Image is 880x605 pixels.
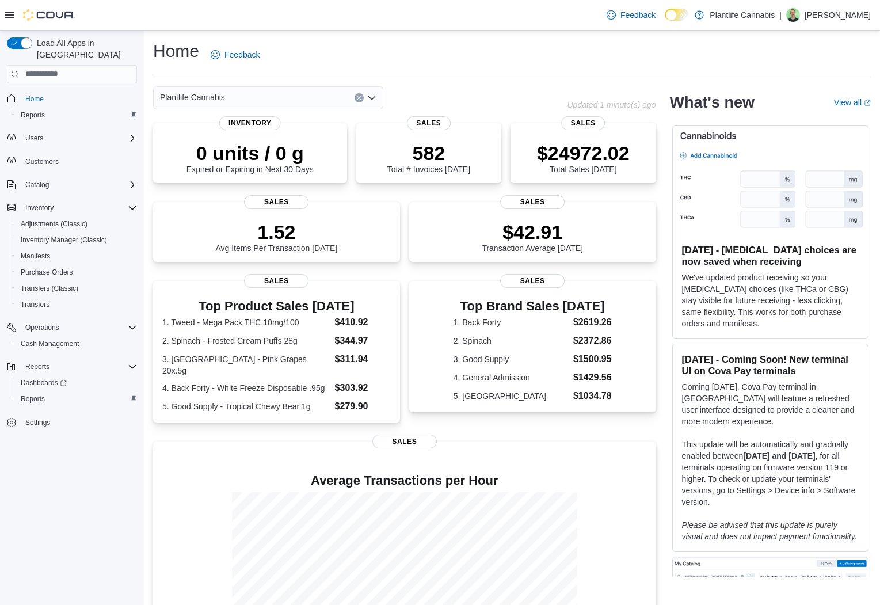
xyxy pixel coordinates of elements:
p: 0 units / 0 g [186,142,314,165]
img: Cova [23,9,75,21]
dt: 2. Spinach - Frosted Cream Puffs 28g [162,335,330,347]
span: Inventory [219,116,281,130]
p: Plantlife Cannabis [710,8,775,22]
span: Home [21,92,137,106]
span: Users [21,131,137,145]
div: Nolan Carter [786,8,800,22]
input: Dark Mode [665,9,689,21]
span: Cash Management [16,337,137,351]
dd: $1429.56 [573,371,612,385]
p: 582 [387,142,470,165]
a: View allExternal link [834,98,871,107]
span: Plantlife Cannabis [160,90,225,104]
strong: [DATE] and [DATE] [743,451,815,461]
button: Transfers (Classic) [12,280,142,296]
dt: 2. Spinach [454,335,569,347]
button: Settings [2,414,142,431]
span: Sales [244,195,308,209]
em: Please be advised that this update is purely visual and does not impact payment functionality. [682,520,857,541]
dd: $2619.26 [573,315,612,329]
div: Total # Invoices [DATE] [387,142,470,174]
p: $42.91 [482,220,583,243]
button: Clear input [355,93,364,102]
a: Adjustments (Classic) [16,217,92,231]
div: Avg Items Per Transaction [DATE] [215,220,337,253]
span: Sales [500,274,565,288]
dd: $410.92 [335,315,391,329]
button: Manifests [12,248,142,264]
span: Customers [21,154,137,169]
a: Dashboards [16,376,71,390]
span: Manifests [16,249,137,263]
span: Adjustments (Classic) [16,217,137,231]
span: Reports [21,394,45,404]
button: Reports [12,107,142,123]
span: Feedback [224,49,260,60]
dt: 3. Good Supply [454,353,569,365]
a: Reports [16,108,49,122]
p: Coming [DATE], Cova Pay terminal in [GEOGRAPHIC_DATA] will feature a refreshed user interface des... [682,381,859,427]
dd: $1034.78 [573,389,612,403]
span: Inventory [25,203,54,212]
span: Inventory Manager (Classic) [21,235,107,245]
dd: $311.94 [335,352,391,366]
a: Home [21,92,48,106]
span: Users [25,134,43,143]
span: Reports [16,392,137,406]
span: Dashboards [16,376,137,390]
span: Settings [21,415,137,429]
div: Total Sales [DATE] [537,142,630,174]
a: Purchase Orders [16,265,78,279]
a: Customers [21,155,63,169]
span: Sales [372,435,437,448]
button: Home [2,90,142,107]
p: Updated 1 minute(s) ago [567,100,656,109]
button: Inventory Manager (Classic) [12,232,142,248]
span: Reports [16,108,137,122]
a: Reports [16,392,49,406]
button: Adjustments (Classic) [12,216,142,232]
span: Reports [21,360,137,374]
span: Sales [244,274,308,288]
span: Transfers (Classic) [16,281,137,295]
h3: [DATE] - Coming Soon! New terminal UI on Cova Pay terminals [682,353,859,376]
dt: 3. [GEOGRAPHIC_DATA] - Pink Grapes 20x.5g [162,353,330,376]
button: Reports [2,359,142,375]
button: Users [21,131,48,145]
button: Users [2,130,142,146]
h3: Top Brand Sales [DATE] [454,299,612,313]
dd: $303.92 [335,381,391,395]
span: Sales [561,116,605,130]
a: Inventory Manager (Classic) [16,233,112,247]
h1: Home [153,40,199,63]
span: Home [25,94,44,104]
button: Customers [2,153,142,170]
a: Feedback [206,43,264,66]
span: Cash Management [21,339,79,348]
span: Load All Apps in [GEOGRAPHIC_DATA] [32,37,137,60]
span: Purchase Orders [16,265,137,279]
dd: $2372.86 [573,334,612,348]
h2: What's new [670,93,755,112]
dt: 1. Tweed - Mega Pack THC 10mg/100 [162,317,330,328]
span: Sales [500,195,565,209]
svg: External link [864,100,871,106]
span: Dashboards [21,378,67,387]
button: Catalog [2,177,142,193]
span: Transfers [21,300,49,309]
span: Catalog [21,178,137,192]
span: Customers [25,157,59,166]
span: Operations [25,323,59,332]
span: Transfers (Classic) [21,284,78,293]
dd: $279.90 [335,399,391,413]
dt: 5. [GEOGRAPHIC_DATA] [454,390,569,402]
span: Transfers [16,298,137,311]
span: Adjustments (Classic) [21,219,87,229]
a: Cash Management [16,337,83,351]
a: Feedback [602,3,660,26]
dt: 1. Back Forty [454,317,569,328]
p: | [779,8,782,22]
span: Inventory [21,201,137,215]
p: We've updated product receiving so your [MEDICAL_DATA] choices (like THCa or CBG) stay visible fo... [682,272,859,329]
a: Transfers [16,298,54,311]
